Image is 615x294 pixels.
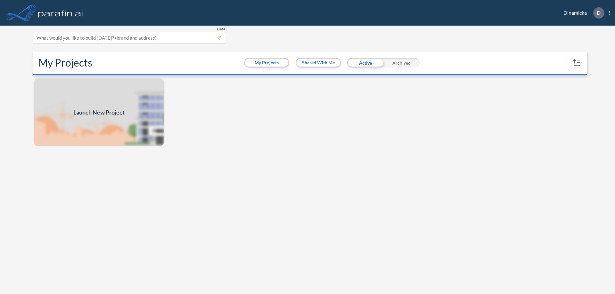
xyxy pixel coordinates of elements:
[33,78,165,147] a: Launch New Project
[73,108,125,117] span: Launch New Project
[347,58,383,68] div: Active
[217,27,225,32] span: Beta
[554,7,610,19] div: Dinamicka
[297,59,340,67] button: Shared With Me
[383,58,420,68] div: Archived
[33,78,165,147] img: add
[245,59,288,67] button: My Projects
[571,58,582,68] button: sort
[597,10,601,16] p: D
[38,57,92,69] h2: My Projects
[37,6,84,19] img: logo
